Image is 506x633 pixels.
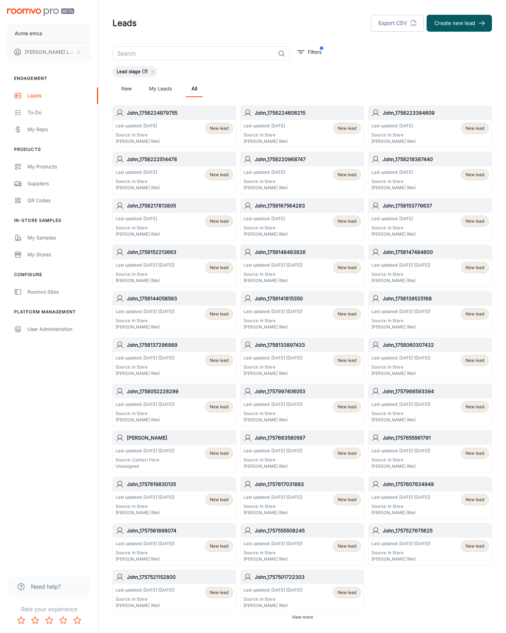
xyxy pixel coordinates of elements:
span: New lead [466,357,484,364]
h6: John_1758224606215 [255,109,361,117]
a: John_1758224606215Last updated: [DATE]Source: In Store[PERSON_NAME] (Me)New lead [240,105,364,148]
button: Rate 5 star [70,613,84,627]
p: Source: In Store [244,550,303,556]
a: My Leads [149,80,172,97]
p: [PERSON_NAME] (Me) [244,138,288,145]
a: John_1757655561791Last updated: [DATE] ([DATE])Source: In Store[PERSON_NAME] (Me)New lead [368,430,492,473]
input: Search [112,46,275,60]
p: [PERSON_NAME] Leaptools [25,48,74,56]
h6: John_1757655561791 [383,434,489,442]
a: John_1757617031883Last updated: [DATE] ([DATE])Source: In Store[PERSON_NAME] (Me)New lead [240,477,364,519]
div: My Products [27,163,91,171]
span: New lead [210,404,228,410]
h6: John_1758060307432 [383,341,489,349]
p: Source: In Store [244,596,303,602]
a: John_1758060307432Last updated: [DATE] ([DATE])Source: In Store[PERSON_NAME] (Me)New lead [368,338,492,380]
span: New lead [338,404,356,410]
a: John_1758147484800Last updated: [DATE] ([DATE])Source: In Store[PERSON_NAME] (Me)New lead [368,245,492,287]
div: User Administration [27,325,91,333]
p: [PERSON_NAME] (Me) [371,463,430,469]
p: Last updated: [DATE] ([DATE]) [244,262,303,268]
p: Last updated: [DATE] ([DATE]) [244,448,303,454]
span: New lead [338,311,356,317]
p: Source: In Store [116,318,175,324]
p: [PERSON_NAME] (Me) [371,370,430,377]
p: Last updated: [DATE] ([DATE]) [371,401,430,408]
p: [PERSON_NAME] (Me) [116,138,160,145]
p: [PERSON_NAME] (Me) [371,510,430,516]
p: [PERSON_NAME] (Me) [371,185,416,191]
h6: John_1758153776637 [383,202,489,210]
span: New lead [338,357,356,364]
h6: John_1758218387440 [383,155,489,163]
p: Source: In Store [244,225,288,231]
a: [PERSON_NAME]Last updated: [DATE] ([DATE])Source: Contact FormUnassignedNew lead [112,430,236,473]
p: Source: In Store [371,503,430,510]
span: New lead [210,450,228,456]
h6: John_1758152213663 [127,248,233,256]
h6: [PERSON_NAME] [127,434,233,442]
h6: John_1757663580597 [255,434,361,442]
p: Acme emca [15,30,42,37]
div: Leads [27,92,91,100]
a: John_1757968593394Last updated: [DATE] ([DATE])Source: In Store[PERSON_NAME] (Me)New lead [368,384,492,426]
p: [PERSON_NAME] (Me) [244,277,303,284]
p: Source: In Store [116,364,175,370]
p: Last updated: [DATE] [244,123,288,129]
p: Source: In Store [244,132,288,138]
p: [PERSON_NAME] (Me) [244,370,303,377]
p: Last updated: [DATE] [116,216,160,222]
h6: John_1758223384609 [383,109,489,117]
span: New lead [466,311,484,317]
p: Source: In Store [116,503,175,510]
button: Acme emca [7,24,91,43]
p: Source: In Store [371,225,416,231]
p: Source: In Store [116,225,160,231]
p: [PERSON_NAME] (Me) [371,138,416,145]
p: Last updated: [DATE] ([DATE]) [371,355,430,361]
button: Rate 4 star [56,613,70,627]
p: Source: In Store [371,132,416,138]
img: Roomvo PRO Beta [7,8,74,16]
p: Last updated: [DATE] ([DATE]) [371,448,430,454]
a: John_1758218387440Last updated: [DATE]Source: In Store[PERSON_NAME] (Me)New lead [368,152,492,194]
span: New lead [338,218,356,224]
span: New lead [210,543,228,549]
p: Last updated: [DATE] ([DATE]) [244,401,303,408]
p: Last updated: [DATE] ([DATE]) [244,308,303,315]
div: Suppliers [27,180,91,187]
span: New lead [210,357,228,364]
h6: John_1757527675625 [383,527,489,535]
span: New lead [338,497,356,503]
p: Source: In Store [116,132,160,138]
p: Source: In Store [244,271,303,277]
a: John_1758141815350Last updated: [DATE] ([DATE])Source: In Store[PERSON_NAME] (Me)New lead [240,291,364,333]
h6: John_1758141815350 [255,295,361,302]
a: New [118,80,135,97]
span: New lead [338,264,356,271]
a: John_1757555508245Last updated: [DATE] ([DATE])Source: In Store[PERSON_NAME] (Me)New lead [240,523,364,565]
h6: John_1758222514478 [127,155,233,163]
p: [PERSON_NAME] (Me) [116,417,175,423]
p: [PERSON_NAME] (Me) [116,602,175,609]
p: [PERSON_NAME] (Me) [244,417,303,423]
a: John_1758139525168Last updated: [DATE] ([DATE])Source: In Store[PERSON_NAME] (Me)New lead [368,291,492,333]
div: My Reps [27,126,91,133]
span: New lead [210,172,228,178]
a: John_1758167564283Last updated: [DATE]Source: In Store[PERSON_NAME] (Me)New lead [240,198,364,241]
p: Last updated: [DATE] ([DATE]) [116,494,175,500]
span: New lead [466,172,484,178]
a: John_1757521152800Last updated: [DATE] ([DATE])Source: In Store[PERSON_NAME] (Me)New lead [112,570,236,612]
p: Unassigned [116,463,175,469]
p: [PERSON_NAME] (Me) [116,556,175,562]
h6: John_1757561898074 [127,527,233,535]
span: New lead [210,589,228,596]
a: John_1758133897433Last updated: [DATE] ([DATE])Source: In Store[PERSON_NAME] (Me)New lead [240,338,364,380]
p: Last updated: [DATE] [116,123,160,129]
p: Last updated: [DATE] [244,216,288,222]
p: [PERSON_NAME] (Me) [244,231,288,237]
a: John_1758137296989Last updated: [DATE] ([DATE])Source: In Store[PERSON_NAME] (Me)New lead [112,338,236,380]
h6: John_1757521152800 [127,573,233,581]
span: View more [292,614,313,620]
p: Source: In Store [116,178,160,185]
